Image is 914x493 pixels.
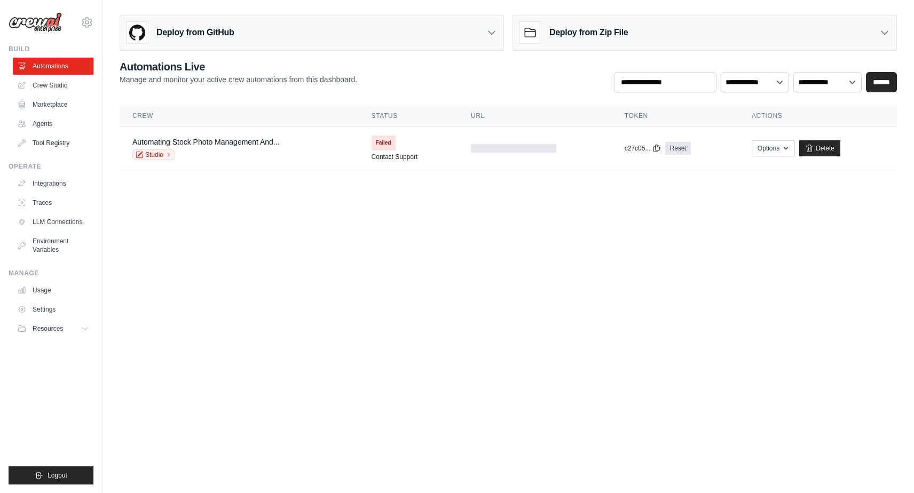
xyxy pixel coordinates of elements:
[13,58,93,75] a: Automations
[9,269,93,277] div: Manage
[120,74,357,85] p: Manage and monitor your active crew automations from this dashboard.
[13,194,93,211] a: Traces
[9,12,62,33] img: Logo
[13,301,93,318] a: Settings
[13,96,93,113] a: Marketplace
[799,140,840,156] a: Delete
[132,149,175,160] a: Studio
[549,26,628,39] h3: Deploy from Zip File
[13,77,93,94] a: Crew Studio
[372,153,418,161] a: Contact Support
[752,140,795,156] button: Options
[612,105,739,127] th: Token
[13,175,93,192] a: Integrations
[458,105,612,127] th: URL
[13,233,93,258] a: Environment Variables
[120,105,359,127] th: Crew
[9,162,93,171] div: Operate
[359,105,458,127] th: Status
[739,105,897,127] th: Actions
[372,136,396,150] span: Failed
[13,282,93,299] a: Usage
[127,22,148,43] img: GitHub Logo
[120,59,357,74] h2: Automations Live
[132,138,280,146] a: Automating Stock Photo Management And...
[665,142,690,155] a: Reset
[13,115,93,132] a: Agents
[33,324,63,333] span: Resources
[9,45,93,53] div: Build
[13,134,93,152] a: Tool Registry
[13,320,93,337] button: Resources
[625,144,661,153] button: c27c05...
[9,466,93,484] button: Logout
[13,213,93,230] a: LLM Connections
[156,26,234,39] h3: Deploy from GitHub
[48,471,67,480] span: Logout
